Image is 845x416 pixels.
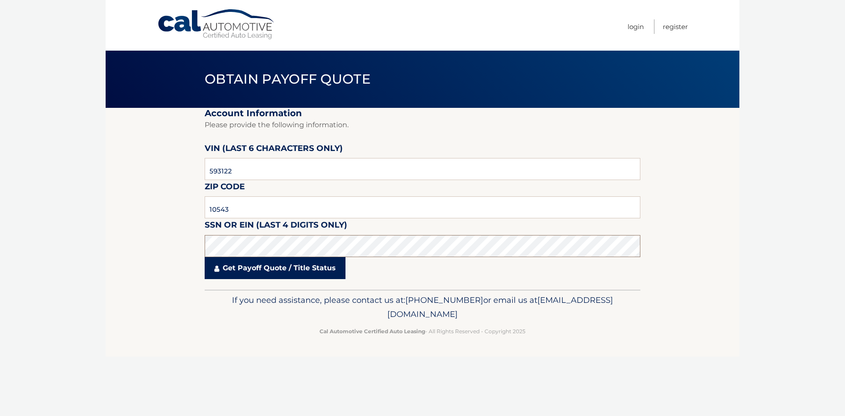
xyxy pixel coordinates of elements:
span: Obtain Payoff Quote [205,71,371,87]
a: Get Payoff Quote / Title Status [205,257,345,279]
span: [PHONE_NUMBER] [405,295,483,305]
a: Register [663,19,688,34]
a: Cal Automotive [157,9,276,40]
label: VIN (last 6 characters only) [205,142,343,158]
label: Zip Code [205,180,245,196]
p: - All Rights Reserved - Copyright 2025 [210,327,635,336]
label: SSN or EIN (last 4 digits only) [205,218,347,235]
strong: Cal Automotive Certified Auto Leasing [320,328,425,335]
h2: Account Information [205,108,640,119]
a: Login [628,19,644,34]
p: Please provide the following information. [205,119,640,131]
p: If you need assistance, please contact us at: or email us at [210,293,635,321]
